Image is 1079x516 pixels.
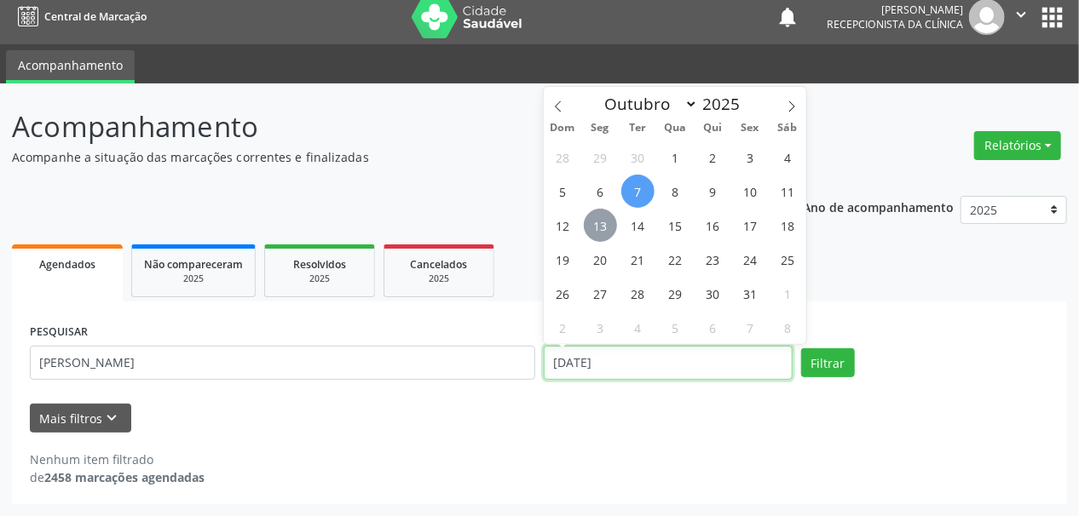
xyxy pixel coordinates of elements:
button: Relatórios [974,131,1061,160]
select: Month [596,92,698,116]
span: Setembro 29, 2025 [584,140,617,174]
span: Central de Marcação [44,9,147,24]
span: Outubro 28, 2025 [621,277,655,310]
span: Novembro 4, 2025 [621,311,655,344]
span: Novembro 1, 2025 [770,277,804,310]
span: Outubro 26, 2025 [546,277,580,310]
span: Agendados [39,257,95,272]
div: [PERSON_NAME] [827,3,963,17]
span: Outubro 6, 2025 [584,175,617,208]
span: Outubro 4, 2025 [770,140,804,174]
span: Setembro 28, 2025 [546,140,580,174]
span: Outubro 12, 2025 [546,209,580,242]
span: Resolvidos [293,257,346,272]
span: Outubro 5, 2025 [546,175,580,208]
span: Outubro 7, 2025 [621,175,655,208]
div: de [30,468,205,486]
p: Acompanhe a situação das marcações correntes e finalizadas [12,148,751,166]
span: Outubro 17, 2025 [734,209,767,242]
span: Outubro 2, 2025 [696,140,730,174]
span: Novembro 5, 2025 [659,311,692,344]
span: Outubro 18, 2025 [770,209,804,242]
button: notifications [776,5,799,29]
button: Mais filtroskeyboard_arrow_down [30,404,131,433]
span: Novembro 6, 2025 [696,311,730,344]
span: Outubro 20, 2025 [584,243,617,276]
span: Outubro 3, 2025 [734,140,767,174]
input: Nome, CNS [30,346,535,380]
span: Novembro 8, 2025 [770,311,804,344]
span: Outubro 9, 2025 [696,175,730,208]
div: Nenhum item filtrado [30,450,205,468]
i:  [1012,5,1030,24]
input: Selecione um intervalo [544,346,793,380]
span: Outubro 14, 2025 [621,209,655,242]
button: Filtrar [801,348,855,377]
span: Outubro 16, 2025 [696,209,730,242]
a: Central de Marcação [12,3,147,31]
span: Outubro 21, 2025 [621,243,655,276]
span: Outubro 15, 2025 [659,209,692,242]
span: Outubro 27, 2025 [584,277,617,310]
i: keyboard_arrow_down [103,409,122,427]
span: Dom [544,123,581,134]
label: PESQUISAR [30,319,88,346]
span: Novembro 3, 2025 [584,311,617,344]
p: Ano de acompanhamento [804,196,955,217]
span: Outubro 30, 2025 [696,277,730,310]
span: Qua [656,123,694,134]
span: Seg [581,123,619,134]
span: Novembro 7, 2025 [734,311,767,344]
span: Outubro 29, 2025 [659,277,692,310]
span: Recepcionista da clínica [827,17,963,32]
span: Outubro 1, 2025 [659,140,692,174]
span: Outubro 13, 2025 [584,209,617,242]
span: Sex [731,123,769,134]
span: Novembro 2, 2025 [546,311,580,344]
span: Outubro 23, 2025 [696,243,730,276]
span: Qui [694,123,731,134]
span: Não compareceram [144,257,243,272]
a: Acompanhamento [6,50,135,83]
div: 2025 [277,272,362,285]
span: Outubro 10, 2025 [734,175,767,208]
span: Outubro 25, 2025 [770,243,804,276]
span: Outubro 19, 2025 [546,243,580,276]
button: apps [1037,3,1067,32]
span: Outubro 22, 2025 [659,243,692,276]
span: Outubro 24, 2025 [734,243,767,276]
div: 2025 [396,272,482,285]
span: Outubro 31, 2025 [734,277,767,310]
span: Ter [619,123,656,134]
p: Acompanhamento [12,106,751,148]
strong: 2458 marcações agendadas [44,469,205,485]
span: Cancelados [411,257,468,272]
input: Year [698,93,754,115]
div: 2025 [144,272,243,285]
span: Outubro 8, 2025 [659,175,692,208]
span: Sáb [769,123,806,134]
span: Setembro 30, 2025 [621,140,655,174]
span: Outubro 11, 2025 [770,175,804,208]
